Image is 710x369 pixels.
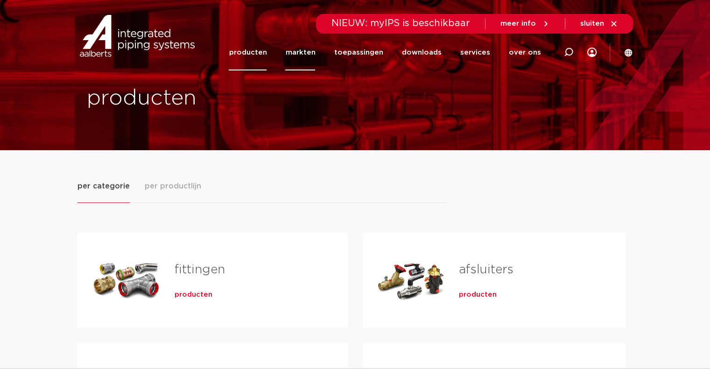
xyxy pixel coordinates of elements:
[175,264,225,276] a: fittingen
[580,20,604,27] span: sluiten
[285,35,315,70] a: markten
[459,264,513,276] a: afsluiters
[229,35,267,70] a: producten
[580,20,618,28] a: sluiten
[401,35,441,70] a: downloads
[500,20,550,28] a: meer info
[175,290,212,299] a: producten
[334,35,383,70] a: toepassingen
[459,290,497,299] a: producten
[77,181,130,192] span: per categorie
[500,20,536,27] span: meer info
[460,35,490,70] a: services
[331,19,470,28] span: NIEUW: myIPS is beschikbaar
[229,35,541,70] nav: Menu
[87,84,351,113] h1: producten
[508,35,541,70] a: over ons
[145,181,201,192] span: per productlijn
